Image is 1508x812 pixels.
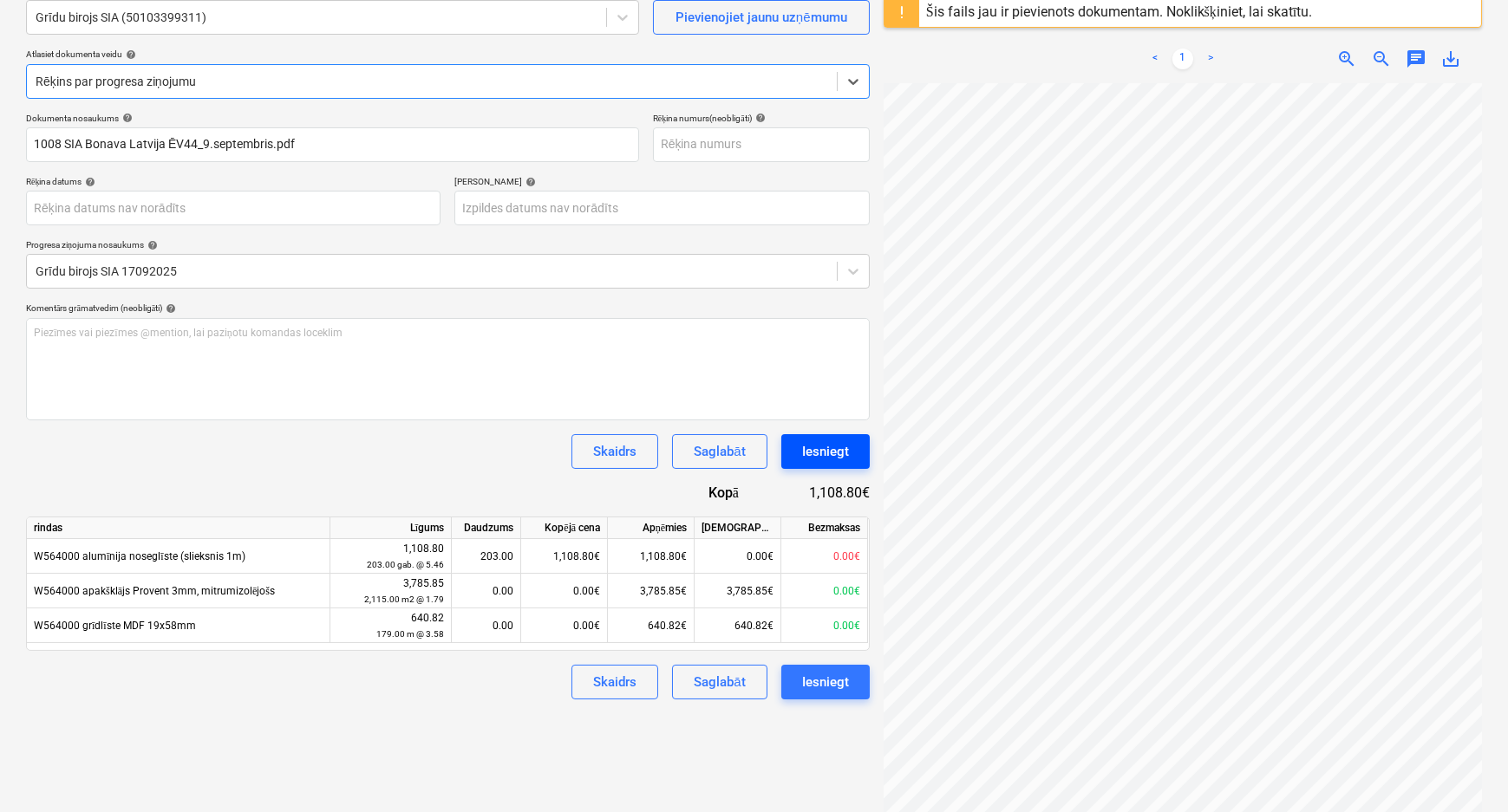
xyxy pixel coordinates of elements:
[802,671,849,693] div: Iesniegt
[593,440,636,463] div: Skaidrs
[672,665,767,699] button: Saglabāt
[672,434,767,469] button: Saglabāt
[452,608,521,643] div: 0.00
[694,671,745,693] div: Saglabāt
[27,517,330,539] div: rindas
[608,608,695,643] div: 640.82€
[26,191,441,225] input: Rēķina datums nav norādīts
[330,517,452,539] div: Līgums
[26,49,870,60] div: Atlasiet dokumenta veidu
[676,6,847,29] div: Pievienojiet jaunu uzņēmumu
[337,610,444,642] div: 640.82
[644,483,767,503] div: Kopā
[1440,49,1461,69] span: save_alt
[337,575,444,607] div: 3,785.85
[1371,49,1392,69] span: zoom_out
[452,539,521,574] div: 203.00
[119,113,133,123] span: help
[1336,49,1357,69] span: zoom_in
[376,629,444,639] small: 179.00 m @ 3.58
[695,574,781,608] div: 3,785.85€
[144,240,158,250] span: help
[802,440,849,463] div: Iesniegt
[364,594,444,604] small: 2,115.00 m2 @ 1.79
[695,517,781,539] div: [DEMOGRAPHIC_DATA] izmaksas
[781,434,870,469] button: Iesniegt
[26,176,441,187] div: Rēķina datums
[695,539,781,574] div: 0.00€
[695,608,781,643] div: 640.82€
[653,127,870,162] input: Rēķina numurs
[781,665,870,699] button: Iesniegt
[694,440,745,463] div: Saglabāt
[608,517,695,539] div: Apņēmies
[781,574,868,608] div: 0.00€
[521,539,608,574] div: 1,108.80€
[571,665,658,699] button: Skaidrs
[26,127,639,162] input: Dokumenta nosaukums
[781,608,868,643] div: 0.00€
[926,3,1313,20] div: Šis fails jau ir pievienots dokumentam. Noklikšķiniet, lai skatītu.
[593,671,636,693] div: Skaidrs
[521,608,608,643] div: 0.00€
[521,517,608,539] div: Kopējā cena
[122,49,136,60] span: help
[34,550,245,562] span: W564000 alumīnija noseglīste (slieksnis 1m)
[608,574,695,608] div: 3,785.85€
[781,539,868,574] div: 0.00€
[26,113,639,124] div: Dokumenta nosaukums
[454,191,869,225] input: Izpildes datums nav norādīts
[767,483,870,503] div: 1,108.80€
[1145,49,1165,69] a: Previous page
[653,113,870,124] div: Rēķina numurs (neobligāti)
[26,302,870,314] div: Komentārs grāmatvedim (neobligāti)
[452,517,521,539] div: Daudzums
[26,239,870,250] div: Progresa ziņojuma nosaukums
[1172,49,1193,69] a: Page 1 is your current page
[781,517,868,539] div: Bezmaksas
[521,574,608,608] div: 0.00€
[452,574,521,608] div: 0.00
[1406,49,1426,69] span: chat
[34,585,275,597] span: W564000 apakšklājs Provent 3mm, mitrumizolējošs
[82,177,95,187] span: help
[1200,49,1221,69] a: Next page
[608,539,695,574] div: 1,108.80€
[337,541,444,573] div: 1,108.80
[522,177,536,187] span: help
[367,560,444,569] small: 203.00 gab. @ 5.46
[1421,729,1508,812] iframe: Chat Widget
[752,113,766,123] span: help
[454,176,869,187] div: [PERSON_NAME]
[571,434,658,469] button: Skaidrs
[162,303,176,314] span: help
[34,620,196,632] span: W564000 grīdlīste MDF 19x58mm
